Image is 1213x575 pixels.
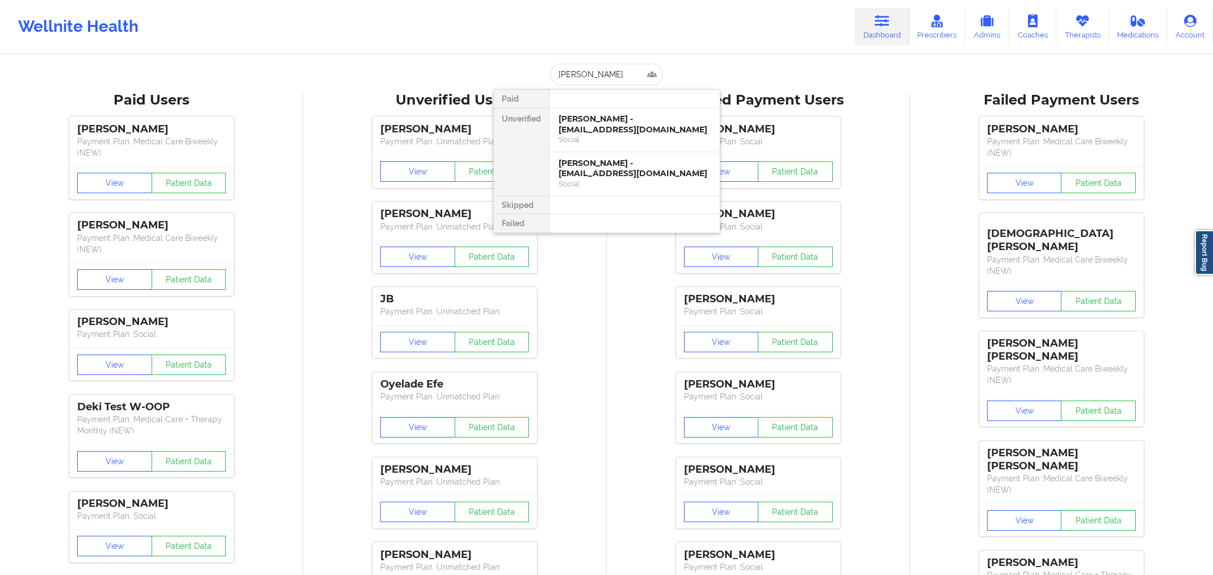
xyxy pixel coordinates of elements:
[758,417,833,438] button: Patient Data
[987,136,1136,159] p: Payment Plan : Medical Care Biweekly (NEW)
[559,114,711,135] div: [PERSON_NAME] - [EMAIL_ADDRESS][DOMAIN_NAME]
[455,332,530,352] button: Patient Data
[684,221,833,232] p: Payment Plan : Social
[152,355,226,375] button: Patient Data
[684,463,833,476] div: [PERSON_NAME]
[380,332,455,352] button: View
[77,269,152,290] button: View
[758,332,833,352] button: Patient Data
[77,232,226,255] p: Payment Plan : Medical Care Biweekly (NEW)
[380,221,529,232] p: Payment Plan : Unmatched Plan
[380,136,529,147] p: Payment Plan : Unmatched Plan
[987,337,1136,363] div: [PERSON_NAME] [PERSON_NAME]
[684,548,833,561] div: [PERSON_NAME]
[1009,8,1056,45] a: Coaches
[380,561,529,573] p: Payment Plan : Unmatched Plan
[77,123,226,136] div: [PERSON_NAME]
[684,476,833,488] p: Payment Plan : Social
[987,254,1136,277] p: Payment Plan : Medical Care Biweekly (NEW)
[684,417,759,438] button: View
[615,91,902,109] div: Skipped Payment Users
[77,328,226,340] p: Payment Plan : Social
[758,247,833,267] button: Patient Data
[987,556,1136,569] div: [PERSON_NAME]
[380,247,455,267] button: View
[494,214,549,232] div: Failed
[684,161,759,182] button: View
[758,502,833,522] button: Patient Data
[684,561,833,573] p: Payment Plan : Social
[494,196,549,214] div: Skipped
[684,136,833,147] p: Payment Plan : Social
[77,510,226,522] p: Payment Plan : Social
[77,401,226,414] div: Deki Test W-OOP
[1061,291,1136,311] button: Patient Data
[77,451,152,472] button: View
[1167,8,1213,45] a: Account
[855,8,909,45] a: Dashboard
[380,161,455,182] button: View
[380,306,529,317] p: Payment Plan : Unmatched Plan
[455,161,530,182] button: Patient Data
[8,91,295,109] div: Paid Users
[684,332,759,352] button: View
[987,510,1062,531] button: View
[987,291,1062,311] button: View
[311,91,598,109] div: Unverified Users
[380,463,529,476] div: [PERSON_NAME]
[380,391,529,402] p: Payment Plan : Unmatched Plan
[455,247,530,267] button: Patient Data
[152,173,226,193] button: Patient Data
[965,8,1009,45] a: Admins
[380,548,529,561] div: [PERSON_NAME]
[494,90,549,108] div: Paid
[987,447,1136,473] div: [PERSON_NAME] [PERSON_NAME]
[684,293,833,306] div: [PERSON_NAME]
[987,123,1136,136] div: [PERSON_NAME]
[152,536,226,556] button: Patient Data
[77,414,226,436] p: Payment Plan : Medical Care + Therapy Monthly (NEW)
[77,497,226,510] div: [PERSON_NAME]
[684,207,833,220] div: [PERSON_NAME]
[380,476,529,488] p: Payment Plan : Unmatched Plan
[77,315,226,328] div: [PERSON_NAME]
[1061,401,1136,421] button: Patient Data
[380,293,529,306] div: JB
[918,91,1205,109] div: Failed Payment Users
[684,123,833,136] div: [PERSON_NAME]
[684,391,833,402] p: Payment Plan : Social
[380,207,529,220] div: [PERSON_NAME]
[559,179,711,189] div: Social
[987,473,1136,495] p: Payment Plan : Medical Care Biweekly (NEW)
[380,123,529,136] div: [PERSON_NAME]
[684,378,833,391] div: [PERSON_NAME]
[987,401,1062,421] button: View
[77,136,226,159] p: Payment Plan : Medical Care Biweekly (NEW)
[1056,8,1109,45] a: Therapists
[380,417,455,438] button: View
[152,269,226,290] button: Patient Data
[987,219,1136,253] div: [DEMOGRAPHIC_DATA][PERSON_NAME]
[380,378,529,391] div: Oyelade Efe
[909,8,966,45] a: Prescribers
[77,536,152,556] button: View
[1061,173,1136,193] button: Patient Data
[77,355,152,375] button: View
[152,451,226,472] button: Patient Data
[1109,8,1168,45] a: Medications
[684,247,759,267] button: View
[559,158,711,179] div: [PERSON_NAME] - [EMAIL_ADDRESS][DOMAIN_NAME]
[684,502,759,522] button: View
[559,135,711,144] div: Social
[987,363,1136,386] p: Payment Plan : Medical Care Biweekly (NEW)
[77,173,152,193] button: View
[684,306,833,317] p: Payment Plan : Social
[758,161,833,182] button: Patient Data
[494,108,549,196] div: Unverified
[455,502,530,522] button: Patient Data
[77,219,226,232] div: [PERSON_NAME]
[380,502,455,522] button: View
[987,173,1062,193] button: View
[1195,230,1213,275] a: Report Bug
[455,417,530,438] button: Patient Data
